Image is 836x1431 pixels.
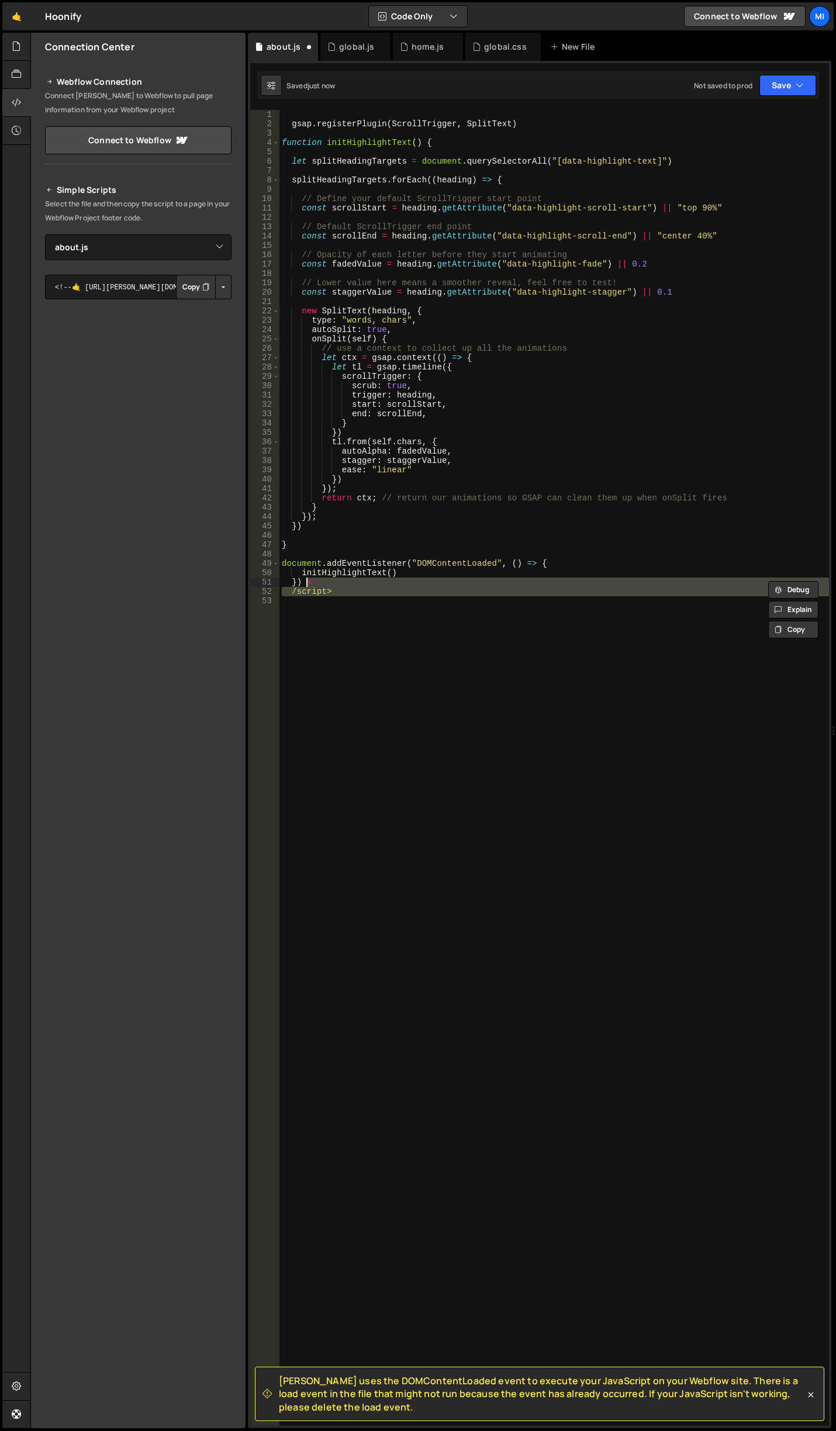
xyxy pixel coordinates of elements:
div: home.js [412,41,444,53]
button: Copy [176,275,216,299]
h2: Webflow Connection [45,75,232,89]
div: 22 [250,306,279,316]
div: about.js [267,41,300,53]
div: 19 [250,278,279,288]
div: 8 [250,175,279,185]
iframe: YouTube video player [45,431,233,537]
span: [PERSON_NAME] uses the DOMContentLoaded event to execute your JavaScript on your Webflow site. Th... [279,1374,805,1413]
div: 28 [250,362,279,372]
div: global.js [339,41,374,53]
div: 34 [250,419,279,428]
div: 47 [250,540,279,549]
iframe: YouTube video player [45,319,233,424]
div: 2 [250,119,279,129]
div: 9 [250,185,279,194]
button: Copy [768,621,818,638]
div: 7 [250,166,279,175]
div: 3 [250,129,279,138]
a: Connect to Webflow [684,6,806,27]
p: Select the file and then copy the script to a page in your Webflow Project footer code. [45,197,232,225]
div: Button group with nested dropdown [176,275,232,299]
div: 16 [250,250,279,260]
div: Not saved to prod [694,81,752,91]
div: 27 [250,353,279,362]
div: 18 [250,269,279,278]
div: 12 [250,213,279,222]
div: 39 [250,465,279,475]
div: Saved [286,81,335,91]
div: 48 [250,549,279,559]
a: Mi [809,6,830,27]
div: 33 [250,409,279,419]
button: Code Only [369,6,467,27]
div: 38 [250,456,279,465]
div: Hoonify [45,9,81,23]
p: Connect [PERSON_NAME] to Webflow to pull page information from your Webflow project [45,89,232,117]
div: 14 [250,231,279,241]
div: 5 [250,147,279,157]
div: 37 [250,447,279,456]
div: 40 [250,475,279,484]
div: 36 [250,437,279,447]
textarea: <!--🤙 [URL][PERSON_NAME][DOMAIN_NAME]> <script>document.addEventListener("DOMContentLoaded", func... [45,275,232,299]
div: 21 [250,297,279,306]
div: 32 [250,400,279,409]
div: 17 [250,260,279,269]
div: 25 [250,334,279,344]
div: 1 [250,110,279,119]
div: 6 [250,157,279,166]
div: 13 [250,222,279,231]
div: 30 [250,381,279,390]
div: just now [308,81,335,91]
div: 41 [250,484,279,493]
div: 23 [250,316,279,325]
a: Connect to Webflow [45,126,232,154]
div: global.css [484,41,527,53]
h2: Connection Center [45,40,134,53]
div: 26 [250,344,279,353]
div: 11 [250,203,279,213]
div: 44 [250,512,279,521]
button: Debug [768,581,818,599]
div: New File [550,41,599,53]
div: 24 [250,325,279,334]
h2: Simple Scripts [45,183,232,197]
div: 52 [250,587,279,596]
button: Save [759,75,816,96]
div: 46 [250,531,279,540]
div: 20 [250,288,279,297]
div: 29 [250,372,279,381]
div: 35 [250,428,279,437]
div: 4 [250,138,279,147]
div: 10 [250,194,279,203]
div: 15 [250,241,279,250]
div: 43 [250,503,279,512]
div: 51 [250,578,279,587]
div: 53 [250,596,279,606]
button: Explain [768,601,818,618]
div: 49 [250,559,279,568]
div: 50 [250,568,279,578]
div: 42 [250,493,279,503]
div: 31 [250,390,279,400]
div: 45 [250,521,279,531]
a: 🤙 [2,2,31,30]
